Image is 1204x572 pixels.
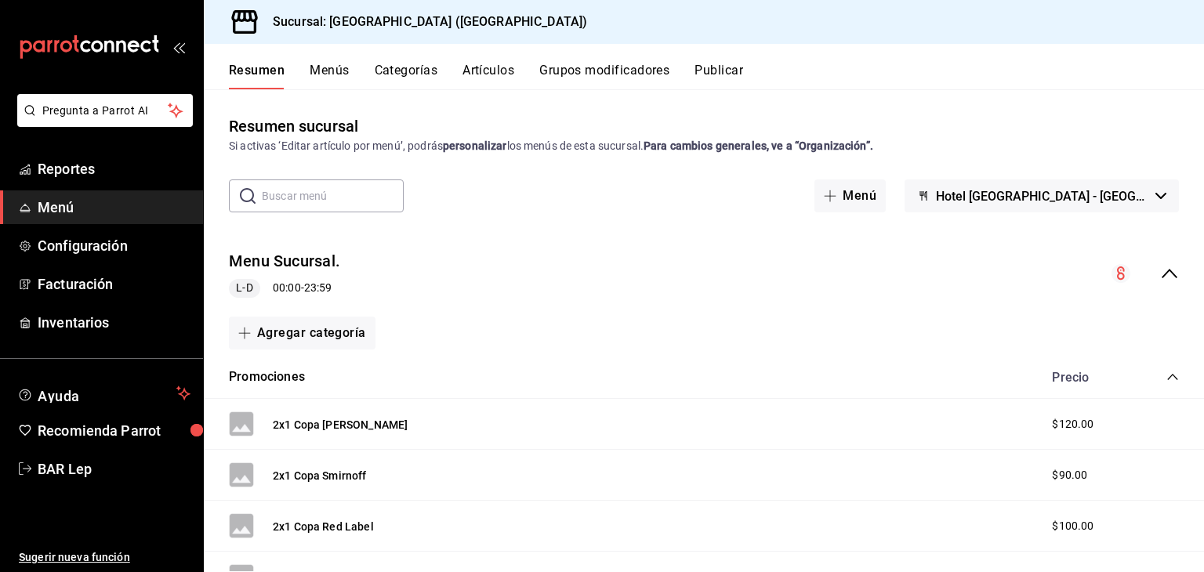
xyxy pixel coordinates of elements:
[11,114,193,130] a: Pregunta a Parrot AI
[38,420,190,441] span: Recomienda Parrot
[443,139,507,152] strong: personalizar
[38,235,190,256] span: Configuración
[1166,371,1179,383] button: collapse-category-row
[172,41,185,53] button: open_drawer_menu
[229,114,358,138] div: Resumen sucursal
[539,63,669,89] button: Grupos modificadores
[1036,370,1137,385] div: Precio
[273,519,374,534] button: 2x1 Copa Red Label
[42,103,169,119] span: Pregunta a Parrot AI
[229,138,1179,154] div: Si activas ‘Editar artículo por menú’, podrás los menús de esta sucursal.
[273,468,367,483] button: 2x1 Copa Smirnoff
[38,158,190,179] span: Reportes
[260,13,587,31] h3: Sucursal: [GEOGRAPHIC_DATA] ([GEOGRAPHIC_DATA])
[17,94,193,127] button: Pregunta a Parrot AI
[1052,416,1093,433] span: $120.00
[375,63,438,89] button: Categorías
[229,63,285,89] button: Resumen
[936,189,1149,204] span: Hotel [GEOGRAPHIC_DATA] - [GEOGRAPHIC_DATA]
[229,368,305,386] button: Promociones
[38,273,190,295] span: Facturación
[262,180,404,212] input: Buscar menú
[310,63,349,89] button: Menús
[38,384,170,403] span: Ayuda
[38,312,190,333] span: Inventarios
[644,139,873,152] strong: Para cambios generales, ve a “Organización”.
[694,63,743,89] button: Publicar
[229,250,340,273] button: Menu Sucursal.
[273,417,408,433] button: 2x1 Copa [PERSON_NAME]
[1052,518,1093,534] span: $100.00
[38,197,190,218] span: Menú
[38,458,190,480] span: BAR Lep
[204,237,1204,310] div: collapse-menu-row
[230,280,259,296] span: L-D
[229,317,375,349] button: Agregar categoría
[905,179,1179,212] button: Hotel [GEOGRAPHIC_DATA] - [GEOGRAPHIC_DATA]
[462,63,514,89] button: Artículos
[19,549,190,566] span: Sugerir nueva función
[814,179,886,212] button: Menú
[1052,467,1087,483] span: $90.00
[229,63,1204,89] div: navigation tabs
[229,279,340,298] div: 00:00 - 23:59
